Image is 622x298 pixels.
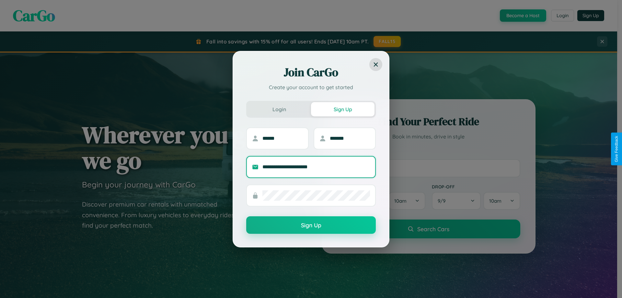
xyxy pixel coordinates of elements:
button: Sign Up [246,216,376,234]
button: Sign Up [311,102,374,116]
h2: Join CarGo [246,65,376,80]
button: Login [248,102,311,116]
p: Create your account to get started [246,83,376,91]
div: Give Feedback [614,136,619,162]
